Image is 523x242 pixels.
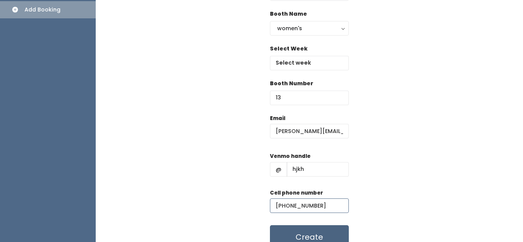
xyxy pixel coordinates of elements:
[270,10,307,18] label: Booth Name
[270,45,307,53] label: Select Week
[270,56,349,70] input: Select week
[270,80,313,88] label: Booth Number
[270,21,349,36] button: women's
[270,124,349,138] input: @ .
[270,153,311,160] label: Venmo handle
[270,115,285,122] label: Email
[25,6,60,14] div: Add Booking
[270,198,349,213] input: (___) ___-____
[270,91,349,105] input: Booth Number
[270,162,287,177] span: @
[270,189,323,197] label: Cell phone number
[277,24,342,32] div: women's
